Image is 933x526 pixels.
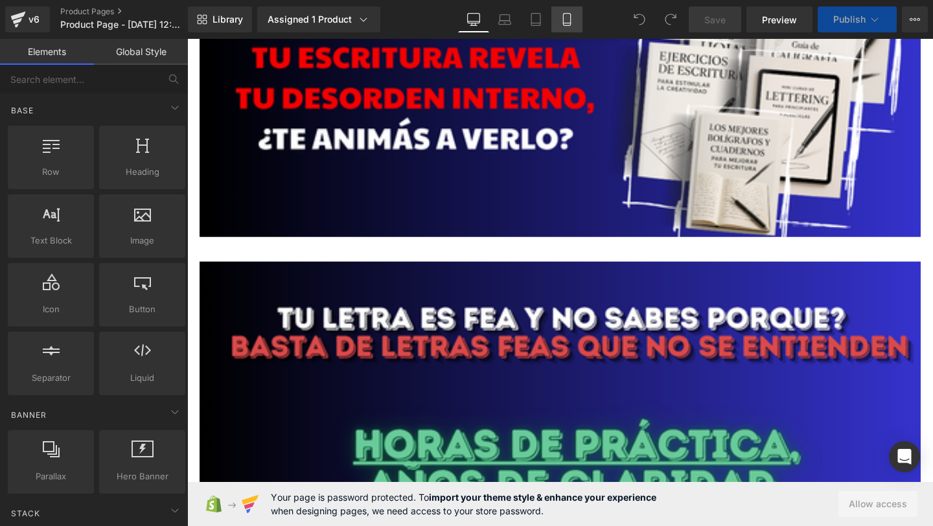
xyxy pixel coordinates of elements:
[5,6,50,32] a: v6
[213,14,243,25] span: Library
[103,371,181,385] span: Liquid
[627,6,652,32] button: Undo
[26,11,42,28] div: v6
[704,13,726,27] span: Save
[10,104,35,117] span: Base
[458,6,489,32] a: Desktop
[551,6,582,32] a: Mobile
[658,6,684,32] button: Redo
[833,14,866,25] span: Publish
[12,371,90,385] span: Separator
[10,409,48,421] span: Banner
[838,491,917,517] button: Allow access
[60,6,209,17] a: Product Pages
[103,303,181,316] span: Button
[12,165,90,179] span: Row
[12,234,90,247] span: Text Block
[271,490,656,518] span: Your page is password protected. To when designing pages, we need access to your store password.
[489,6,520,32] a: Laptop
[268,13,370,26] div: Assigned 1 Product
[818,6,897,32] button: Publish
[60,19,185,30] span: Product Page - [DATE] 12:07:14
[762,13,797,27] span: Preview
[188,6,252,32] a: New Library
[520,6,551,32] a: Tablet
[889,441,920,472] div: Open Intercom Messenger
[746,6,812,32] a: Preview
[10,507,41,520] span: Stack
[103,470,181,483] span: Hero Banner
[12,303,90,316] span: Icon
[429,492,656,503] strong: import your theme style & enhance your experience
[103,165,181,179] span: Heading
[902,6,928,32] button: More
[103,234,181,247] span: Image
[12,470,90,483] span: Parallax
[94,39,188,65] a: Global Style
